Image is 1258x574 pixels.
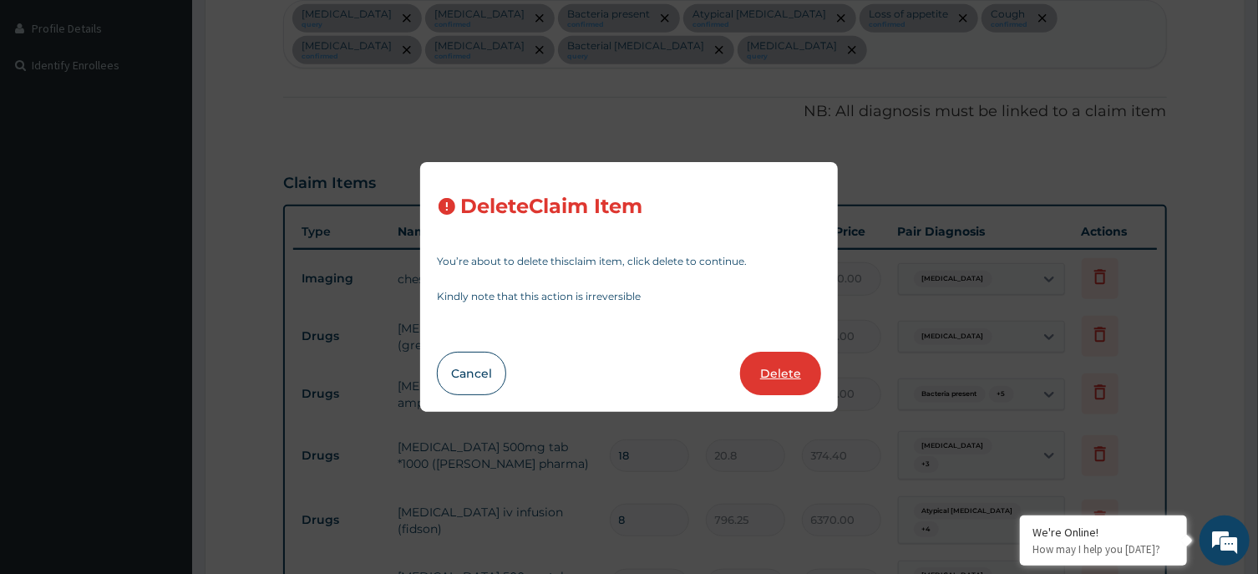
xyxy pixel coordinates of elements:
[31,84,68,125] img: d_794563401_company_1708531726252_794563401
[97,177,231,346] span: We're online!
[8,390,318,449] textarea: Type your message and hit 'Enter'
[437,257,821,267] p: You’re about to delete this claim item , click delete to continue.
[460,196,642,218] h3: Delete Claim Item
[274,8,314,48] div: Minimize live chat window
[1032,542,1174,556] p: How may I help you today?
[740,352,821,395] button: Delete
[1032,525,1174,540] div: We're Online!
[87,94,281,115] div: Chat with us now
[437,352,506,395] button: Cancel
[437,292,821,302] p: Kindly note that this action is irreversible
